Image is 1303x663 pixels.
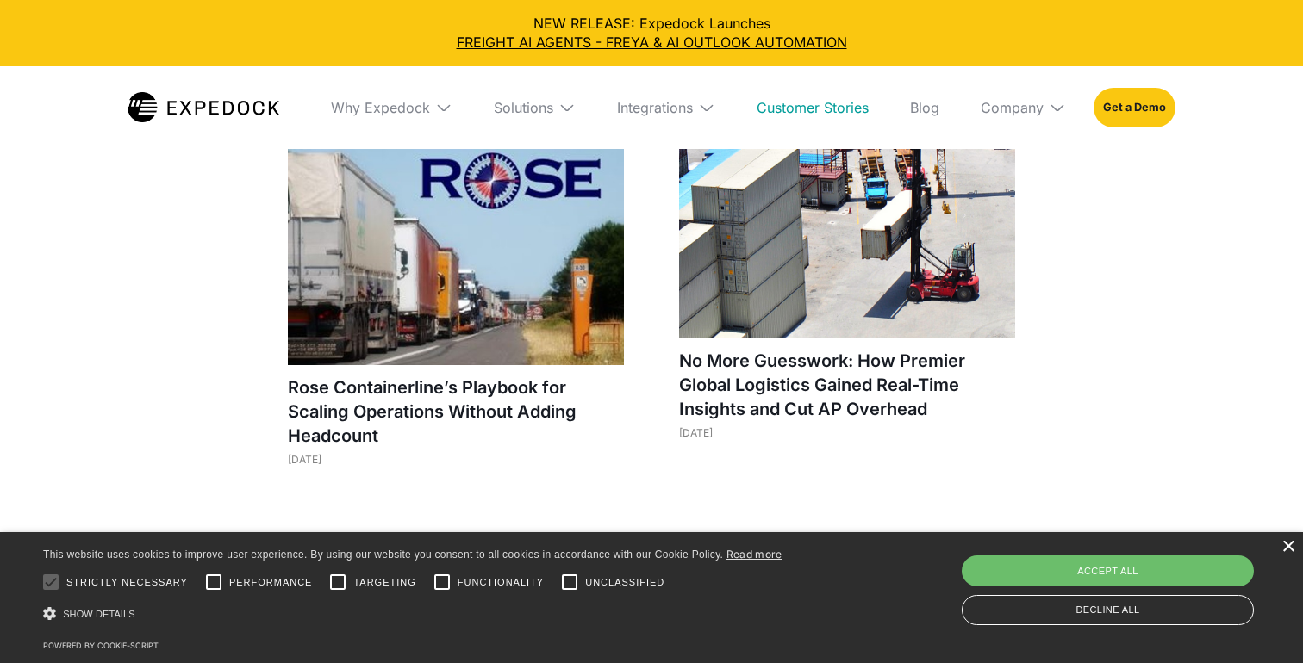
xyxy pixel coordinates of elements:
[43,602,782,626] div: Show details
[962,595,1254,625] div: Decline all
[617,99,693,116] div: Integrations
[743,66,882,149] a: Customer Stories
[603,66,729,149] div: Integrations
[458,575,544,590] span: Functionality
[288,453,624,466] div: [DATE]
[317,66,466,149] div: Why Expedock
[14,33,1289,52] a: FREIGHT AI AGENTS - FREYA & AI OUTLOOK AUTOMATION
[981,99,1044,116] div: Company
[679,426,1015,439] div: [DATE]
[353,575,415,590] span: Targeting
[679,349,1015,421] h1: No More Guesswork: How Premier Global Logistics Gained Real-Time Insights and Cut AP Overhead
[63,609,135,619] span: Show details
[331,99,430,116] div: Why Expedock
[967,66,1080,149] div: Company
[480,66,589,149] div: Solutions
[1217,580,1303,663] iframe: Chat Widget
[66,575,188,590] span: Strictly necessary
[1281,541,1294,554] div: Close
[229,575,313,590] span: Performance
[1094,88,1175,127] a: Get a Demo
[585,575,664,590] span: Unclassified
[726,548,782,561] a: Read more
[679,140,1015,456] a: No More Guesswork: How Premier Global Logistics Gained Real-Time Insights and Cut AP Overhead[DATE]
[14,14,1289,53] div: NEW RELEASE: Expedock Launches
[43,641,159,650] a: Powered by cookie-script
[288,375,624,448] h1: Rose Containerline’s Playbook for Scaling Operations Without Adding Headcount
[962,555,1254,586] div: Accept all
[896,66,953,149] a: Blog
[288,140,624,483] a: Rose Containerline’s Playbook for Scaling Operations Without Adding Headcount[DATE]
[43,548,723,561] span: This website uses cookies to improve user experience. By using our website you consent to all coo...
[494,99,553,116] div: Solutions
